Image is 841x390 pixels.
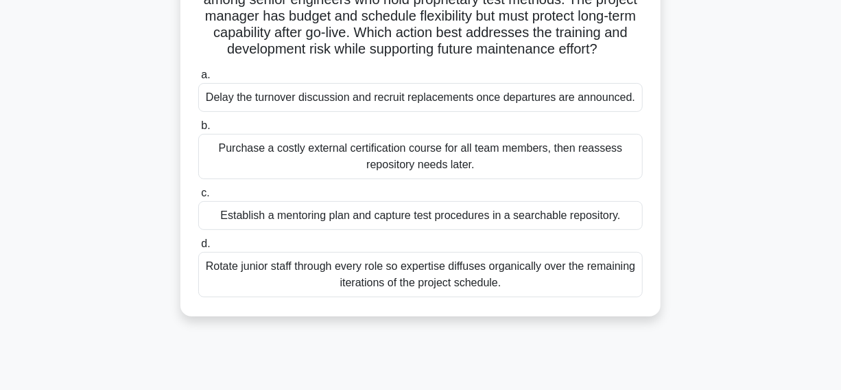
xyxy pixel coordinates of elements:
div: Rotate junior staff through every role so expertise diffuses organically over the remaining itera... [198,252,643,297]
div: Establish a mentoring plan and capture test procedures in a searchable repository. [198,201,643,230]
span: a. [201,69,210,80]
span: c. [201,187,209,198]
span: b. [201,119,210,131]
div: Delay the turnover discussion and recruit replacements once departures are announced. [198,83,643,112]
div: Purchase a costly external certification course for all team members, then reassess repository ne... [198,134,643,179]
span: d. [201,238,210,249]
